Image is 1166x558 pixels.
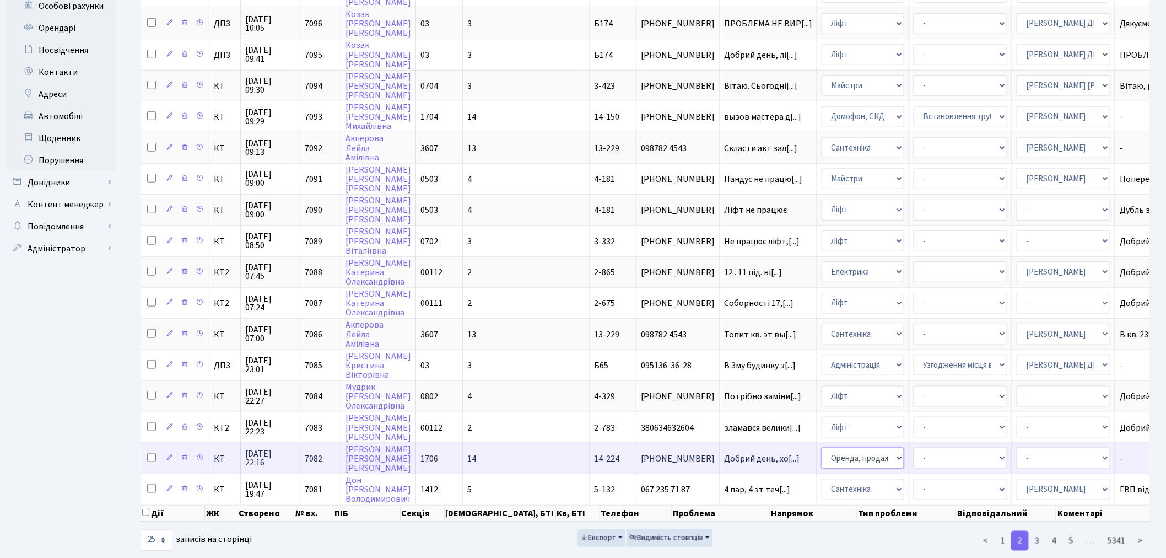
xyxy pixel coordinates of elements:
span: 2-865 [594,266,615,278]
a: Мудрик[PERSON_NAME]Олександрівна [346,381,411,412]
span: 7096 [305,18,322,30]
span: 3 [467,49,472,61]
span: 067 235 71 87 [641,485,715,494]
span: 14-150 [594,111,619,123]
span: Соборності 17,[...] [724,297,793,309]
a: [PERSON_NAME][PERSON_NAME]Віталіївна [346,226,411,257]
span: 7084 [305,390,322,403]
span: 3607 [420,142,438,154]
a: 2 [1011,531,1029,551]
a: Щоденник [6,127,116,149]
span: КТ2 [214,423,236,432]
span: Потрібно заміни[...] [724,390,801,403]
span: Топит кв. эт вы[...] [724,329,796,341]
span: ПРОБЛЕМА НЕ ВИР[...] [724,18,812,30]
th: Відповідальний [956,505,1056,522]
span: [PHONE_NUMBER] [641,82,715,90]
span: [DATE] 07:00 [245,325,295,343]
th: Дії [141,505,205,522]
span: 7089 [305,235,322,248]
span: КТ [214,454,236,463]
a: [PERSON_NAME][PERSON_NAME][PERSON_NAME] [346,164,411,195]
span: Не працює ліфт,[...] [724,235,800,248]
a: Козак[PERSON_NAME][PERSON_NAME] [346,8,411,39]
a: Порушення [6,149,116,171]
th: Створено [237,505,294,522]
span: Пандус не працю[...] [724,173,802,185]
span: 095136-36-28 [641,361,715,370]
span: 4-181 [594,173,615,185]
span: [DATE] 22:16 [245,449,295,467]
th: ПІБ [333,505,401,522]
span: 00112 [420,266,442,278]
a: < [976,531,995,551]
span: вызов мастера д[...] [724,111,801,123]
span: [DATE] 09:00 [245,201,295,219]
th: Кв, БТІ [556,505,600,522]
span: 0503 [420,204,438,216]
span: [PHONE_NUMBER] [641,268,715,277]
span: 7082 [305,453,322,465]
span: 4-329 [594,390,615,403]
a: [PERSON_NAME]КатеринаОлександрівна [346,288,411,319]
a: [PERSON_NAME][PERSON_NAME]Михайлівна [346,101,411,132]
span: КТ [214,144,236,153]
a: 4 [1045,531,1063,551]
span: зламався велики[...] [724,422,801,434]
span: 4 пар, 4 эт теч[...] [724,484,790,496]
span: [PHONE_NUMBER] [641,299,715,308]
span: Б65 [594,360,608,372]
th: Проблема [672,505,770,522]
a: Козак[PERSON_NAME][PERSON_NAME] [346,40,411,71]
span: 2-675 [594,297,615,309]
span: ДП3 [214,361,236,370]
span: [PHONE_NUMBER] [641,454,715,463]
span: 14 [467,111,476,123]
a: Довідники [6,171,116,194]
span: КТ [214,237,236,246]
th: [DEMOGRAPHIC_DATA], БТІ [445,505,556,522]
span: 0503 [420,173,438,185]
span: [DATE] 09:41 [245,46,295,63]
a: 5341 [1101,531,1132,551]
th: Напрямок [770,505,857,522]
span: Б174 [594,18,613,30]
span: 7085 [305,360,322,372]
span: [DATE] 09:00 [245,170,295,187]
a: Повідомлення [6,216,116,238]
span: 13 [467,142,476,154]
span: 3-332 [594,235,615,248]
span: Експорт [580,533,616,544]
span: Добрий день, лі[...] [724,49,797,61]
a: Орендарі [6,17,116,39]
span: 1704 [420,111,438,123]
span: КТ [214,112,236,121]
span: КТ [214,82,236,90]
span: [DATE] 22:23 [245,418,295,436]
span: [PHONE_NUMBER] [641,237,715,246]
span: [DATE] 23:01 [245,356,295,374]
a: Адреси [6,83,116,105]
span: 00112 [420,422,442,434]
span: 3607 [420,329,438,341]
span: 14 [467,453,476,465]
span: Ліфт не працює [724,206,812,214]
a: Контент менеджер [6,194,116,216]
span: В 3му будинку з[...] [724,360,796,372]
span: КТ [214,206,236,214]
span: 2 [467,297,472,309]
th: Коментарі [1056,505,1154,522]
span: 4 [467,204,472,216]
span: 098782 4543 [641,330,715,339]
span: 7091 [305,173,322,185]
span: 1412 [420,484,438,496]
span: 2-783 [594,422,615,434]
a: Контакти [6,61,116,83]
span: 7086 [305,329,322,341]
span: 5-132 [594,484,615,496]
span: 0702 [420,235,438,248]
span: 3 [467,235,472,248]
span: 13-229 [594,329,619,341]
span: КТ2 [214,268,236,277]
span: 1706 [420,453,438,465]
